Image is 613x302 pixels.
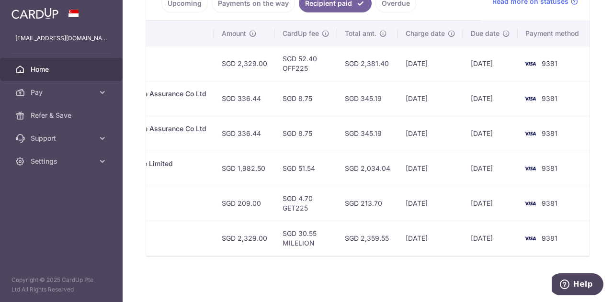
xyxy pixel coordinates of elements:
td: [DATE] [398,221,463,256]
td: [DATE] [398,186,463,221]
img: Bank Card [521,128,540,139]
td: SGD 336.44 [214,116,275,151]
td: [DATE] [463,151,518,186]
td: SGD 8.75 [275,116,337,151]
td: SGD 345.19 [337,116,398,151]
span: Pay [31,88,94,97]
td: SGD 213.70 [337,186,398,221]
iframe: Opens a widget where you can find more information [552,273,603,297]
td: [DATE] [463,221,518,256]
span: 9381 [542,59,557,67]
span: 9381 [542,94,557,102]
td: SGD 2,034.04 [337,151,398,186]
td: [DATE] [463,81,518,116]
span: Amount [222,29,246,38]
span: Due date [471,29,499,38]
span: Charge date [406,29,445,38]
img: Bank Card [521,233,540,244]
td: [DATE] [398,151,463,186]
span: 9381 [542,129,557,137]
td: SGD 2,381.40 [337,46,398,81]
span: 9381 [542,164,557,172]
img: Bank Card [521,198,540,209]
td: SGD 336.44 [214,81,275,116]
td: [DATE] [398,116,463,151]
span: Refer & Save [31,111,94,120]
span: 9381 [542,199,557,207]
th: Payment method [518,21,590,46]
td: SGD 1,982.50 [214,151,275,186]
img: Bank Card [521,58,540,69]
img: Bank Card [521,163,540,174]
span: Home [31,65,94,74]
td: [DATE] [463,116,518,151]
span: 9381 [542,234,557,242]
span: Settings [31,157,94,166]
img: CardUp [11,8,58,19]
td: SGD 51.54 [275,151,337,186]
td: SGD 4.70 GET225 [275,186,337,221]
td: [DATE] [463,46,518,81]
td: [DATE] [463,186,518,221]
td: SGD 2,329.00 [214,221,275,256]
td: SGD 2,329.00 [214,46,275,81]
img: Bank Card [521,93,540,104]
p: [EMAIL_ADDRESS][DOMAIN_NAME] [15,34,107,43]
span: Support [31,134,94,143]
td: [DATE] [398,46,463,81]
td: [DATE] [398,81,463,116]
td: SGD 30.55 MILELION [275,221,337,256]
td: SGD 8.75 [275,81,337,116]
td: SGD 52.40 OFF225 [275,46,337,81]
span: Total amt. [345,29,376,38]
span: CardUp fee [283,29,319,38]
td: SGD 345.19 [337,81,398,116]
td: SGD 2,359.55 [337,221,398,256]
td: SGD 209.00 [214,186,275,221]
